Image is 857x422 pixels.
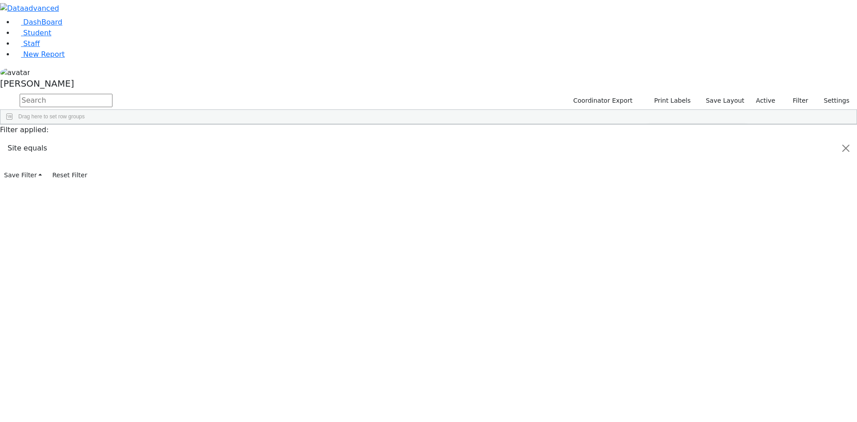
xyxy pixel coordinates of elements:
a: New Report [14,50,65,58]
a: Student [14,29,51,37]
span: DashBoard [23,18,62,26]
button: Filter [781,94,812,108]
span: Student [23,29,51,37]
span: New Report [23,50,65,58]
button: Close [835,136,857,161]
span: Drag here to set row groups [18,113,85,120]
label: Active [752,94,779,108]
a: DashBoard [14,18,62,26]
span: Staff [23,39,40,48]
input: Search [20,94,112,107]
a: Staff [14,39,40,48]
button: Settings [812,94,853,108]
button: Coordinator Export [567,94,637,108]
button: Reset Filter [48,168,91,182]
button: Print Labels [644,94,695,108]
button: Save Layout [702,94,748,108]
